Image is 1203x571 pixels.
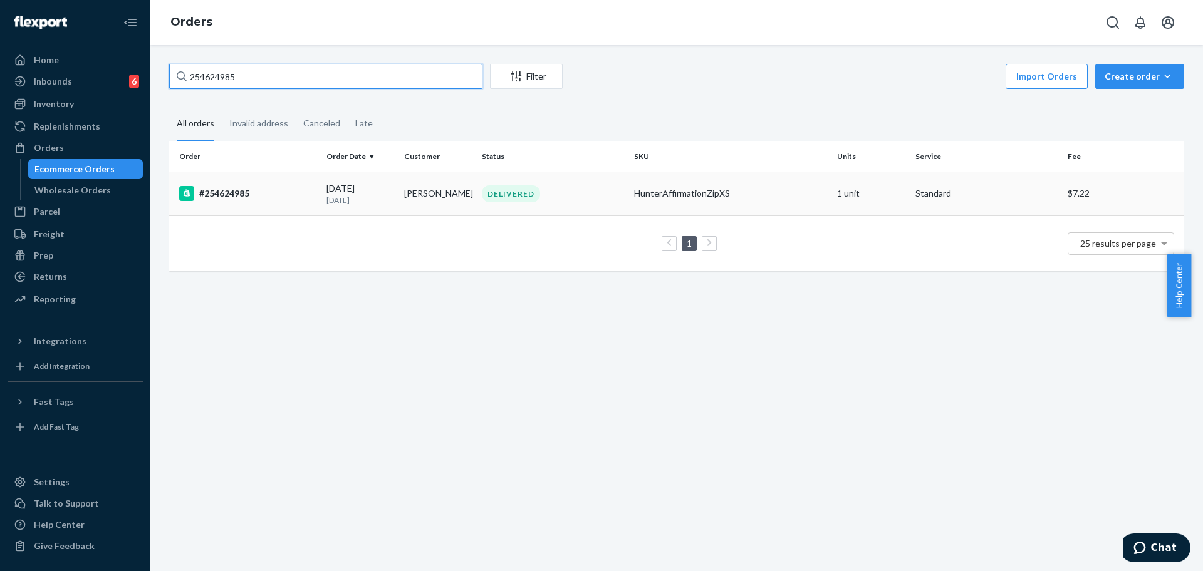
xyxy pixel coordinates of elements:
[832,141,910,172] th: Units
[34,228,65,240] div: Freight
[321,141,399,172] th: Order Date
[34,421,79,432] div: Add Fast Tag
[832,172,910,215] td: 1 unit
[8,356,143,376] a: Add Integration
[8,331,143,351] button: Integrations
[28,180,143,200] a: Wholesale Orders
[8,116,143,136] a: Replenishments
[8,224,143,244] a: Freight
[326,182,394,205] div: [DATE]
[34,497,99,510] div: Talk to Support
[490,64,563,89] button: Filter
[170,15,212,29] a: Orders
[129,75,139,88] div: 6
[482,185,540,202] div: DELIVERED
[399,172,477,215] td: [PERSON_NAME]
[34,163,115,175] div: Ecommerce Orders
[118,10,143,35] button: Close Navigation
[8,493,143,513] button: Talk to Support
[629,141,832,172] th: SKU
[34,205,60,218] div: Parcel
[34,540,95,552] div: Give Feedback
[34,120,100,133] div: Replenishments
[8,71,143,91] a: Inbounds6
[1063,141,1184,172] th: Fee
[8,267,143,287] a: Returns
[229,107,288,140] div: Invalid address
[477,141,629,172] th: Status
[8,138,143,158] a: Orders
[1080,238,1156,249] span: 25 results per page
[8,245,143,265] a: Prep
[8,417,143,437] a: Add Fast Tag
[1123,533,1190,565] iframe: Opens a widget where you can chat to one of our agents
[1063,172,1184,215] td: $7.22
[8,392,143,412] button: Fast Tags
[910,141,1063,172] th: Service
[8,536,143,556] button: Give Feedback
[404,151,472,162] div: Customer
[1167,254,1191,317] button: Help Center
[8,472,143,492] a: Settings
[34,476,70,488] div: Settings
[1105,70,1175,83] div: Create order
[8,202,143,222] a: Parcel
[34,141,64,154] div: Orders
[34,293,76,306] div: Reporting
[634,187,827,200] div: HunterAffirmationZipXS
[179,186,316,201] div: #254624985
[34,75,72,88] div: Inbounds
[34,518,85,531] div: Help Center
[1095,64,1184,89] button: Create order
[34,361,90,371] div: Add Integration
[34,98,74,110] div: Inventory
[169,141,321,172] th: Order
[8,94,143,114] a: Inventory
[491,70,562,83] div: Filter
[355,107,373,140] div: Late
[1100,10,1125,35] button: Open Search Box
[8,289,143,309] a: Reporting
[1155,10,1180,35] button: Open account menu
[34,396,74,408] div: Fast Tags
[1128,10,1153,35] button: Open notifications
[915,187,1058,200] p: Standard
[684,238,694,249] a: Page 1 is your current page
[34,54,59,66] div: Home
[14,16,67,29] img: Flexport logo
[28,159,143,179] a: Ecommerce Orders
[8,515,143,535] a: Help Center
[34,249,53,262] div: Prep
[8,50,143,70] a: Home
[1006,64,1088,89] button: Import Orders
[303,107,340,140] div: Canceled
[34,184,111,197] div: Wholesale Orders
[160,4,222,41] ol: breadcrumbs
[177,107,214,141] div: All orders
[326,195,394,205] p: [DATE]
[34,335,86,347] div: Integrations
[169,64,482,89] input: Search orders
[34,270,67,283] div: Returns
